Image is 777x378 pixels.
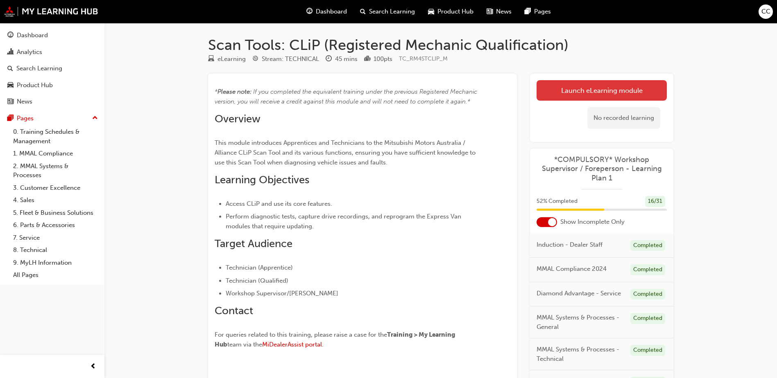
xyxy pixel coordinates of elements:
[537,155,667,183] a: *COMPULSORY* Workshop Supervisor / Foreperson - Learning Plan 1
[761,7,770,16] span: CC
[487,7,493,17] span: news-icon
[226,264,293,271] span: Technician (Apprentice)
[92,113,98,124] span: up-icon
[3,111,101,126] button: Pages
[217,88,253,95] span: Please note: ​
[300,3,353,20] a: guage-iconDashboard
[353,3,421,20] a: search-iconSearch Learning
[90,362,96,372] span: prev-icon
[16,64,62,73] div: Search Learning
[7,82,14,89] span: car-icon
[252,56,258,63] span: target-icon
[10,219,101,232] a: 6. Parts & Accessories
[306,7,313,17] span: guage-icon
[10,207,101,219] a: 5. Fleet & Business Solutions
[537,345,624,363] span: MMAL Systems & Processes - Technical
[17,47,42,57] div: Analytics
[217,54,246,64] div: eLearning
[215,173,309,186] span: Learning Objectives
[630,240,665,251] div: Completed
[7,32,14,39] span: guage-icon
[630,313,665,324] div: Completed
[208,54,246,64] div: Type
[374,54,392,64] div: 100 pts
[252,54,319,64] div: Stream
[437,7,473,16] span: Product Hub
[3,26,101,111] button: DashboardAnalyticsSearch LearningProduct HubNews
[518,3,557,20] a: pages-iconPages
[537,197,578,206] span: 52 % Completed
[645,196,665,207] div: 16 / 31
[10,194,101,207] a: 4. Sales
[226,200,332,207] span: Access CLiP and use its core features.
[215,139,477,166] span: This module introduces Apprentices and Technicians to the Mitsubishi Motors Australia / Alliance ...
[17,114,34,123] div: Pages
[3,28,101,43] a: Dashboard
[226,290,338,297] span: Workshop Supervisor/[PERSON_NAME]
[537,80,667,101] a: Launch eLearning module
[17,81,53,90] div: Product Hub
[587,107,660,129] div: No recorded learning
[215,331,387,338] span: For queries related to this training, please raise a case for the
[326,56,332,63] span: clock-icon
[525,7,531,17] span: pages-icon
[537,240,603,250] span: Induction - Dealer Staff
[630,345,665,356] div: Completed
[208,36,673,54] h1: Scan Tools: CLiP (Registered Mechanic Qualification)
[326,54,358,64] div: Duration
[428,7,434,17] span: car-icon
[226,213,463,230] span: Perform diagnostic tests, capture drive recordings, and reprogram the Express Van modules that re...
[10,126,101,147] a: 0. Training Schedules & Management
[10,232,101,244] a: 7. Service
[10,147,101,160] a: 1. MMAL Compliance
[421,3,480,20] a: car-iconProduct Hub
[10,256,101,269] a: 9. MyLH Information
[534,7,551,16] span: Pages
[215,304,253,317] span: Contact
[7,98,14,106] span: news-icon
[7,49,14,56] span: chart-icon
[399,55,448,62] span: Learning resource code
[262,54,319,64] div: Stream: TECHNICAL
[537,313,624,331] span: MMAL Systems & Processes - General
[480,3,518,20] a: news-iconNews
[3,78,101,93] a: Product Hub
[537,289,621,298] span: Diamond Advantage - Service
[4,6,98,17] img: mmal
[10,269,101,281] a: All Pages
[215,237,292,250] span: Target Audience
[369,7,415,16] span: Search Learning
[3,45,101,60] a: Analytics
[7,65,13,72] span: search-icon
[10,182,101,194] a: 3. Customer Excellence
[10,244,101,256] a: 8. Technical
[7,115,14,122] span: pages-icon
[3,94,101,109] a: News
[364,56,370,63] span: podium-icon
[560,217,625,227] span: Show Incomplete Only
[630,289,665,300] div: Completed
[335,54,358,64] div: 45 mins
[215,112,261,125] span: Overview
[215,88,479,105] span: If you completed the equivalent training under the previous Registered Mechanic version, you will...
[226,277,288,284] span: Technician (Qualified)
[364,54,392,64] div: Points
[3,61,101,76] a: Search Learning
[322,341,324,348] span: .
[17,97,32,106] div: News
[208,56,214,63] span: learningResourceType_ELEARNING-icon
[537,264,607,274] span: MMAL Compliance 2024
[10,160,101,182] a: 2. MMAL Systems & Processes
[227,341,262,348] span: team via the
[316,7,347,16] span: Dashboard
[630,264,665,275] div: Completed
[496,7,512,16] span: News
[17,31,48,40] div: Dashboard
[360,7,366,17] span: search-icon
[262,341,322,348] a: MiDealerAssist portal
[759,4,773,19] button: CC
